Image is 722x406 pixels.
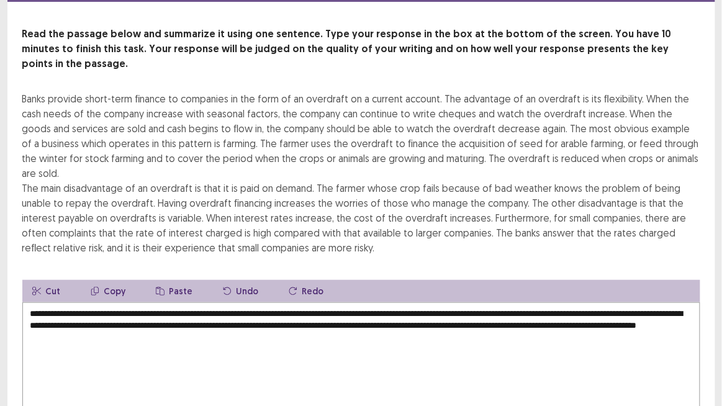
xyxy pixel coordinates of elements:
[22,91,700,255] div: Banks provide short-term ﬁnance to companies in the form of an overdraft on a current account. Th...
[81,280,136,302] button: Copy
[22,27,700,71] p: Read the passage below and summarize it using one sentence. Type your response in the box at the ...
[279,280,334,302] button: Redo
[213,280,269,302] button: Undo
[146,280,203,302] button: Paste
[22,280,71,302] button: Cut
